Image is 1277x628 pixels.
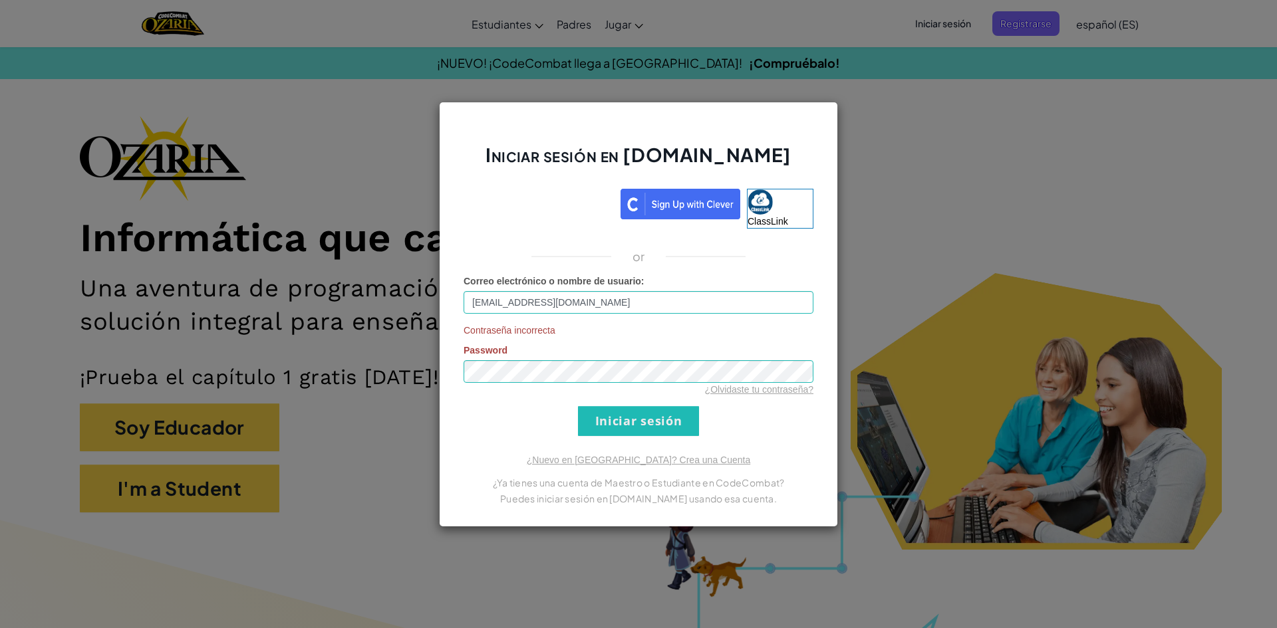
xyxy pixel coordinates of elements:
[578,406,699,436] input: Iniciar sesión
[464,274,644,288] label: :
[705,384,813,395] a: ¿Olvidaste tu contraseña?
[464,276,641,286] span: Correo electrónico o nombre de usuario
[464,142,813,181] h2: Iniciar sesión en [DOMAIN_NAME]
[464,490,813,506] p: Puedes iniciar sesión en [DOMAIN_NAME] usando esa cuenta.
[621,189,740,219] img: clever_sso_button@2x.png
[457,187,621,217] iframe: Botón Iniciar sesión con Google
[748,189,773,215] img: classlink-logo-small.png
[464,345,507,356] span: Password
[464,324,813,337] span: Contraseña incorrecta
[527,455,750,465] a: ¿Nuevo en [GEOGRAPHIC_DATA]? Crea una Cuenta
[748,216,788,227] span: ClassLink
[633,249,645,264] p: or
[464,474,813,490] p: ¿Ya tienes una cuenta de Maestro o Estudiante en CodeCombat?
